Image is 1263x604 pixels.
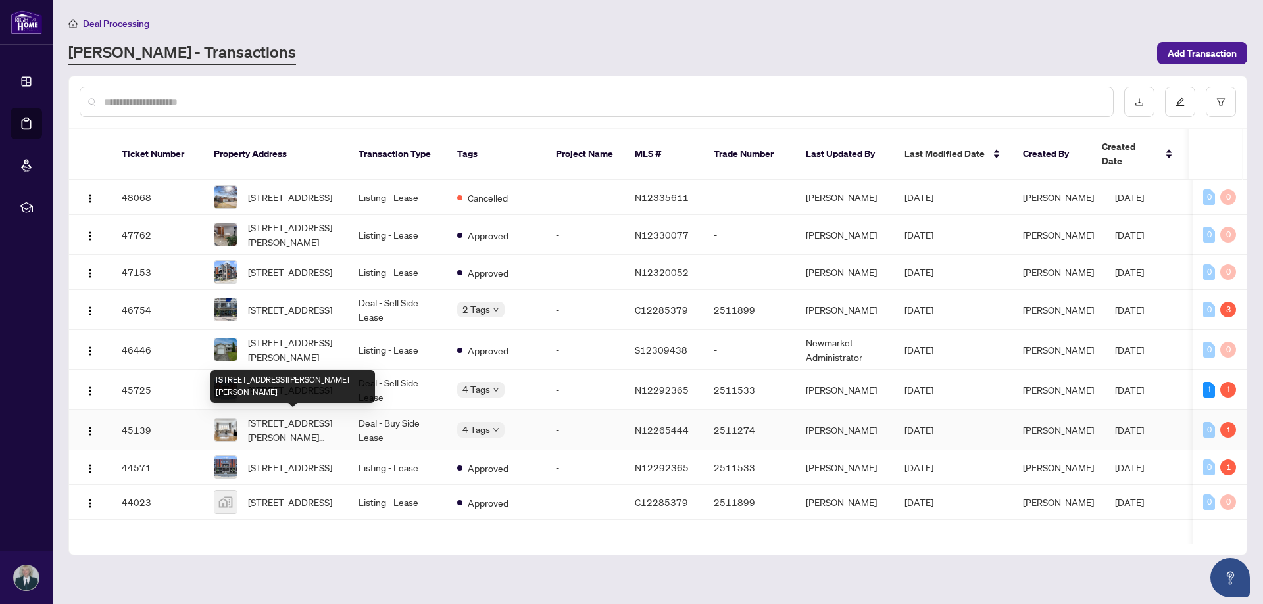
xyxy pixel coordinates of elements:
td: 2511533 [703,450,795,485]
span: download [1135,97,1144,106]
td: 47153 [111,255,203,290]
td: - [703,255,795,290]
div: 0 [1220,189,1236,205]
img: Logo [85,463,95,474]
td: 2511274 [703,410,795,450]
span: [PERSON_NAME] [1023,496,1094,508]
span: [DATE] [904,384,933,396]
span: [PERSON_NAME] [1023,229,1094,241]
button: Logo [80,299,101,320]
td: - [545,370,624,410]
span: [DATE] [904,266,933,278]
span: [DATE] [904,496,933,508]
th: Last Updated By [795,129,894,180]
div: 1 [1220,459,1236,475]
td: 45725 [111,370,203,410]
img: logo [11,10,42,34]
span: [DATE] [1115,266,1144,278]
span: home [68,19,78,28]
div: 0 [1203,264,1215,280]
th: Created By [1012,129,1091,180]
span: 2 Tags [462,302,490,317]
button: Open asap [1210,558,1250,597]
span: [STREET_ADDRESS] [248,190,332,204]
span: C12285379 [635,496,688,508]
span: [DATE] [1115,344,1144,356]
td: - [703,215,795,255]
button: Logo [80,492,101,513]
div: 0 [1220,494,1236,510]
th: MLS # [624,129,703,180]
td: - [703,180,795,215]
span: [DATE] [1115,384,1144,396]
img: Logo [85,346,95,356]
span: down [493,386,499,393]
span: 4 Tags [462,422,490,437]
td: 2511533 [703,370,795,410]
img: thumbnail-img [214,298,237,321]
span: filter [1216,97,1226,106]
img: thumbnail-img [214,223,237,246]
div: 1 [1220,382,1236,398]
span: 4 Tags [462,382,490,397]
td: - [545,255,624,290]
span: Approved [468,496,508,510]
img: Logo [85,193,95,204]
span: Approved [468,343,508,358]
span: [DATE] [904,191,933,203]
button: Logo [80,339,101,360]
span: edit [1176,97,1185,106]
th: Last Modified Date [894,129,1012,180]
span: Cancelled [468,191,508,205]
span: [DATE] [904,424,933,436]
td: - [545,410,624,450]
span: [DATE] [904,229,933,241]
span: Approved [468,461,508,475]
div: 1 [1220,422,1236,438]
td: 46754 [111,290,203,330]
button: Logo [80,379,101,400]
td: Listing - Lease [348,215,447,255]
div: 0 [1220,342,1236,358]
td: 48068 [111,180,203,215]
button: filter [1206,87,1236,117]
th: Transaction Type [348,129,447,180]
td: - [545,485,624,520]
img: thumbnail-img [214,186,237,208]
td: - [545,290,624,330]
td: [PERSON_NAME] [795,215,894,255]
td: [PERSON_NAME] [795,410,894,450]
td: 47762 [111,215,203,255]
td: Newmarket Administrator [795,330,894,370]
button: Logo [80,187,101,208]
span: N12292365 [635,384,689,396]
span: [DATE] [1115,304,1144,315]
th: Property Address [203,129,348,180]
td: [PERSON_NAME] [795,180,894,215]
td: Deal - Sell Side Lease [348,290,447,330]
span: [PERSON_NAME] [1023,384,1094,396]
td: 46446 [111,330,203,370]
td: [PERSON_NAME] [795,255,894,290]
img: thumbnail-img [214,338,237,361]
td: [PERSON_NAME] [795,450,894,485]
span: [PERSON_NAME] [1023,461,1094,473]
img: thumbnail-img [214,491,237,513]
img: Logo [85,498,95,509]
span: Approved [468,266,508,280]
button: Add Transaction [1157,42,1247,64]
div: 0 [1203,494,1215,510]
div: [STREET_ADDRESS][PERSON_NAME][PERSON_NAME] [210,370,375,403]
td: Listing - Lease [348,255,447,290]
th: Trade Number [703,129,795,180]
img: Profile Icon [14,565,39,590]
span: S12309438 [635,344,687,356]
span: [DATE] [904,461,933,473]
img: thumbnail-img [214,456,237,478]
span: Last Modified Date [904,147,985,161]
div: 0 [1220,227,1236,243]
div: 0 [1203,302,1215,317]
div: 0 [1203,342,1215,358]
span: N12330077 [635,229,689,241]
button: download [1124,87,1154,117]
